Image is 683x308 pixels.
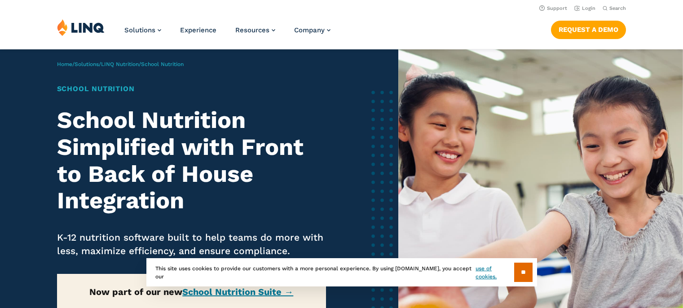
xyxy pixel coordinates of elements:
span: / / / [57,61,184,67]
nav: Button Navigation [551,19,626,39]
a: Home [57,61,72,67]
span: Resources [235,26,269,34]
a: Solutions [124,26,161,34]
a: Resources [235,26,275,34]
a: Support [539,5,567,11]
a: Experience [180,26,216,34]
button: Open Search Bar [603,5,626,12]
a: Login [574,5,595,11]
img: LINQ | K‑12 Software [57,19,105,36]
h1: School Nutrition [57,84,326,94]
a: Company [294,26,330,34]
span: Search [609,5,626,11]
span: School Nutrition [141,61,184,67]
a: use of cookies. [476,264,514,281]
h2: School Nutrition Simplified with Front to Back of House Integration [57,107,326,214]
div: This site uses cookies to provide our customers with a more personal experience. By using [DOMAIN... [146,258,537,286]
p: K-12 nutrition software built to help teams do more with less, maximize efficiency, and ensure co... [57,231,326,258]
span: Solutions [124,26,155,34]
a: Request a Demo [551,21,626,39]
span: Company [294,26,325,34]
a: Solutions [75,61,99,67]
nav: Primary Navigation [124,19,330,48]
a: LINQ Nutrition [101,61,139,67]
